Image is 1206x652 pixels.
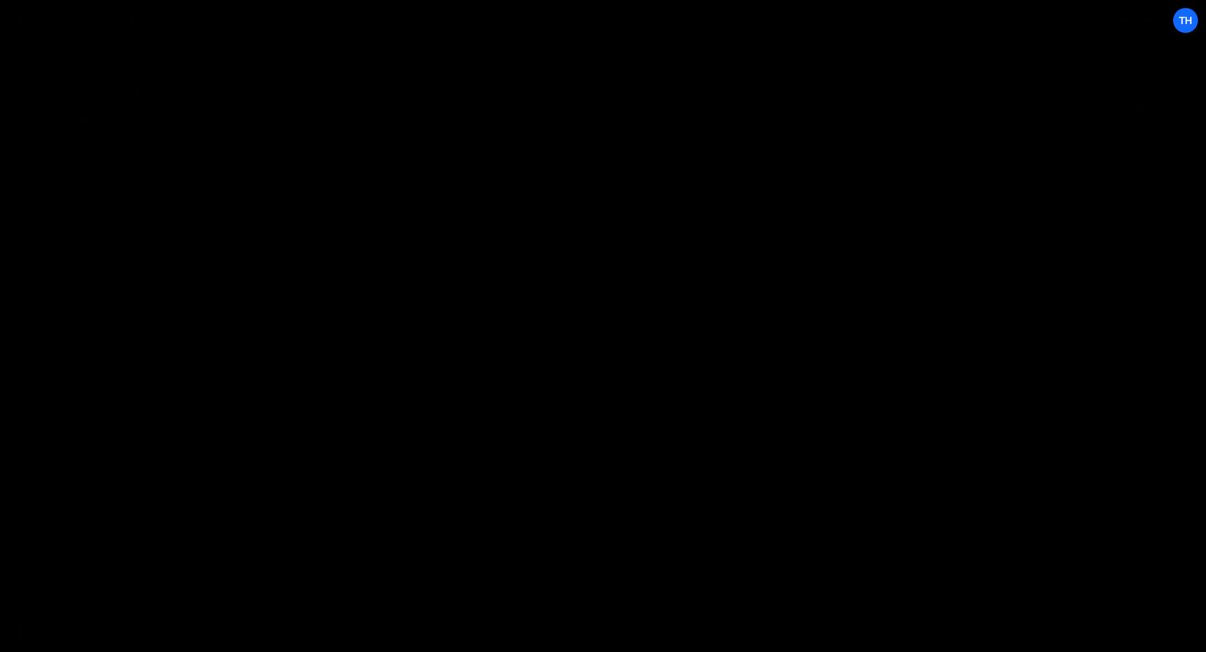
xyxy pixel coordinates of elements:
[1036,7,1168,34] a: [DOMAIN_NAME]
[319,51,380,66] div: New File
[56,12,139,29] div: Fintech promo
[3,3,39,38] a: 🤙
[1172,7,1199,34] a: Th
[56,105,307,134] div: 16948/46441.js
[83,113,119,126] div: main.js
[358,101,415,113] div: Not yet saved
[56,50,83,67] h2: Files
[542,7,664,34] button: Code Only
[235,53,289,64] button: New File
[39,76,307,105] div: Javascript files
[1110,94,1181,120] button: Save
